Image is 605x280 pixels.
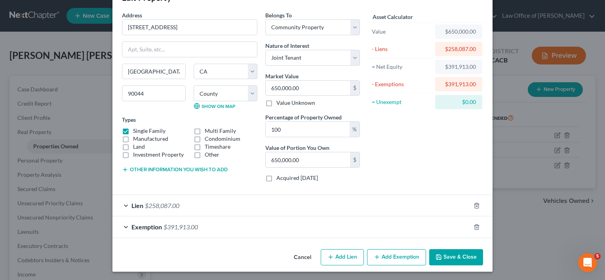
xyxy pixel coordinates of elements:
a: Show on Map [194,103,235,109]
label: Asset Calculator [373,13,413,21]
span: 5 [594,253,601,259]
div: % [350,122,360,137]
div: $650,000.00 [441,28,476,36]
button: Other information you wish to add [122,166,228,173]
label: Other [205,151,219,159]
div: - Liens [372,45,432,53]
label: Timeshare [205,143,230,151]
div: $ [350,81,360,96]
div: $0.00 [441,98,476,106]
button: Save & Close [429,249,483,266]
input: 0.00 [266,152,350,167]
div: = Unexempt [372,98,432,106]
input: Apt, Suite, etc... [122,42,257,57]
input: 0.00 [266,81,350,96]
span: Belongs To [265,12,292,19]
label: Investment Property [133,151,184,159]
div: Value [372,28,432,36]
label: Land [133,143,145,151]
label: Nature of Interest [265,42,309,50]
button: Add Lien [321,249,364,266]
label: Acquired [DATE] [276,174,318,182]
div: $391,913.00 [441,63,476,71]
span: Exemption [131,223,162,231]
input: Enter city... [122,64,185,79]
div: - Exemptions [372,80,432,88]
input: Enter zip... [122,85,186,101]
label: Percentage of Property Owned [265,113,342,121]
div: = Net Equity [372,63,432,71]
input: Enter address... [122,20,257,35]
label: Value of Portion You Own [265,144,329,152]
input: 0.00 [266,122,350,137]
label: Types [122,115,136,124]
button: Add Exemption [367,249,426,266]
label: Manufactured [133,135,168,143]
span: $391,913.00 [164,223,198,231]
div: $258,087.00 [441,45,476,53]
div: $ [350,152,360,167]
label: Value Unknown [276,99,315,107]
div: $391,913.00 [441,80,476,88]
iframe: Intercom live chat [578,253,597,272]
span: $258,087.00 [145,202,179,209]
label: Single Family [133,127,166,135]
span: Lien [131,202,143,209]
label: Condominium [205,135,240,143]
button: Cancel [287,250,318,266]
span: Address [122,12,142,19]
label: Market Value [265,72,299,80]
label: Multi Family [205,127,236,135]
